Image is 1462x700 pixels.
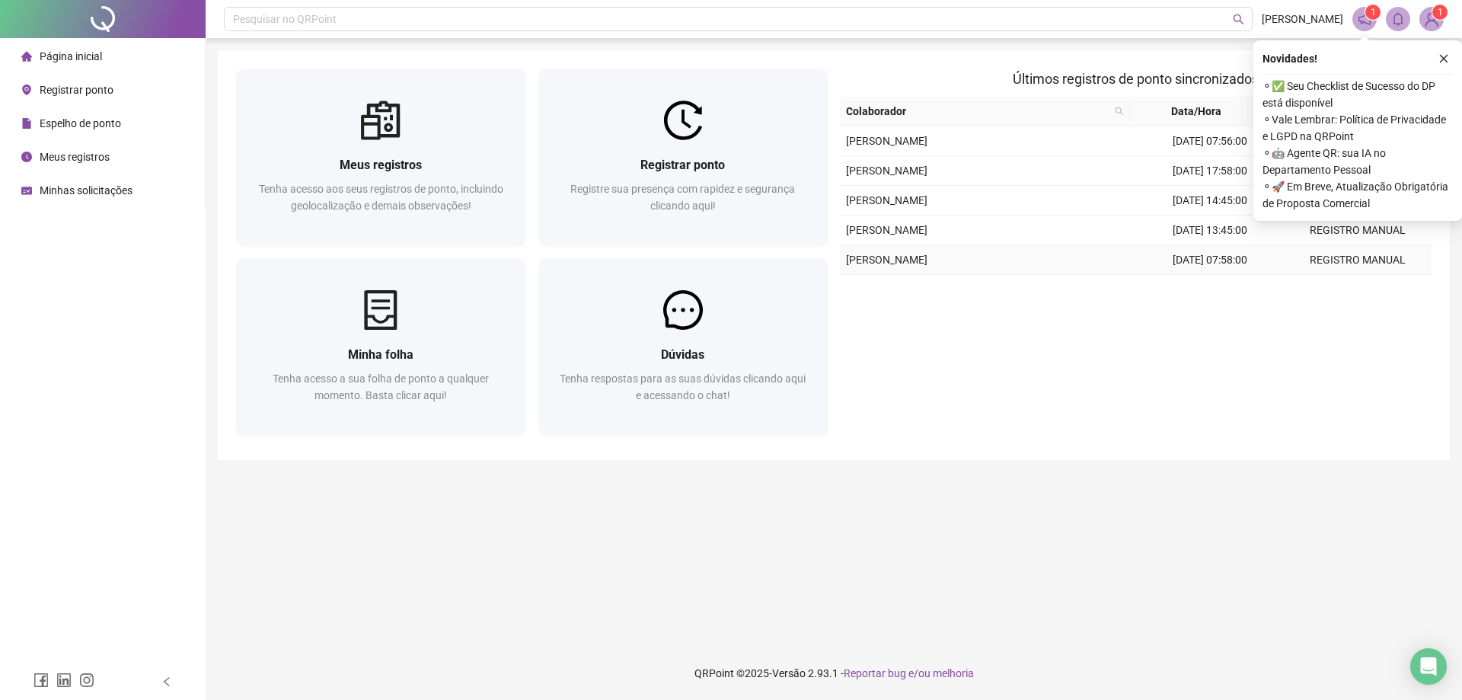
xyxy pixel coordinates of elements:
span: Página inicial [40,50,102,62]
span: Tenha acesso a sua folha de ponto a qualquer momento. Basta clicar aqui! [273,372,489,401]
span: 1 [1438,7,1443,18]
footer: QRPoint © 2025 - 2.93.1 - [206,647,1462,700]
span: Minhas solicitações [40,184,132,197]
span: [PERSON_NAME] [846,224,927,236]
sup: Atualize o seu contato no menu Meus Dados [1432,5,1448,20]
td: REGISTRO MANUAL [1284,216,1432,245]
span: ⚬ 🚀 Em Breve, Atualização Obrigatória de Proposta Comercial [1262,178,1453,212]
span: Registrar ponto [640,158,725,172]
span: bell [1391,12,1405,26]
span: Data/Hora [1136,103,1257,120]
span: instagram [79,673,94,688]
span: search [1115,107,1124,116]
span: file [21,118,32,129]
a: Meus registrosTenha acesso aos seus registros de ponto, incluindo geolocalização e demais observa... [236,69,526,246]
span: facebook [34,673,49,688]
span: Reportar bug e/ou melhoria [844,667,974,679]
span: clock-circle [21,152,32,162]
span: Registrar ponto [40,84,113,96]
span: 1 [1371,7,1376,18]
span: schedule [21,185,32,196]
span: Espelho de ponto [40,117,121,129]
span: search [1112,100,1127,123]
td: [DATE] 14:45:00 [1136,186,1284,216]
span: Últimos registros de ponto sincronizados [1013,71,1259,87]
span: ⚬ 🤖 Agente QR: sua IA no Departamento Pessoal [1262,145,1453,178]
div: Open Intercom Messenger [1410,648,1447,685]
span: Meus registros [340,158,422,172]
th: Data/Hora [1130,97,1275,126]
span: Tenha acesso aos seus registros de ponto, incluindo geolocalização e demais observações! [259,183,503,212]
span: [PERSON_NAME] [846,135,927,147]
a: Registrar pontoRegistre sua presença com rapidez e segurança clicando aqui! [538,69,828,246]
a: Minha folhaTenha acesso a sua folha de ponto a qualquer momento. Basta clicar aqui! [236,258,526,436]
span: Novidades ! [1262,50,1317,67]
img: 95067 [1420,8,1443,30]
span: Dúvidas [661,347,704,362]
span: search [1233,14,1244,25]
span: Tenha respostas para as suas dúvidas clicando aqui e acessando o chat! [560,372,806,401]
span: [PERSON_NAME] [846,254,927,266]
span: Registre sua presença com rapidez e segurança clicando aqui! [570,183,795,212]
td: [DATE] 07:56:00 [1136,126,1284,156]
span: home [21,51,32,62]
td: [DATE] 13:45:00 [1136,216,1284,245]
span: [PERSON_NAME] [1262,11,1343,27]
span: notification [1358,12,1371,26]
span: [PERSON_NAME] [846,165,927,177]
span: ⚬ ✅ Seu Checklist de Sucesso do DP está disponível [1262,78,1453,111]
span: left [161,676,172,687]
td: REGISTRO MANUAL [1284,245,1432,275]
span: Versão [772,667,806,679]
span: environment [21,85,32,95]
span: ⚬ Vale Lembrar: Política de Privacidade e LGPD na QRPoint [1262,111,1453,145]
td: [DATE] 07:58:00 [1136,245,1284,275]
span: linkedin [56,673,72,688]
td: [DATE] 17:58:00 [1136,156,1284,186]
span: Meus registros [40,151,110,163]
span: Colaborador [846,103,1109,120]
sup: 1 [1365,5,1381,20]
span: close [1438,53,1449,64]
span: [PERSON_NAME] [846,194,927,206]
span: Minha folha [348,347,413,362]
a: DúvidasTenha respostas para as suas dúvidas clicando aqui e acessando o chat! [538,258,828,436]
